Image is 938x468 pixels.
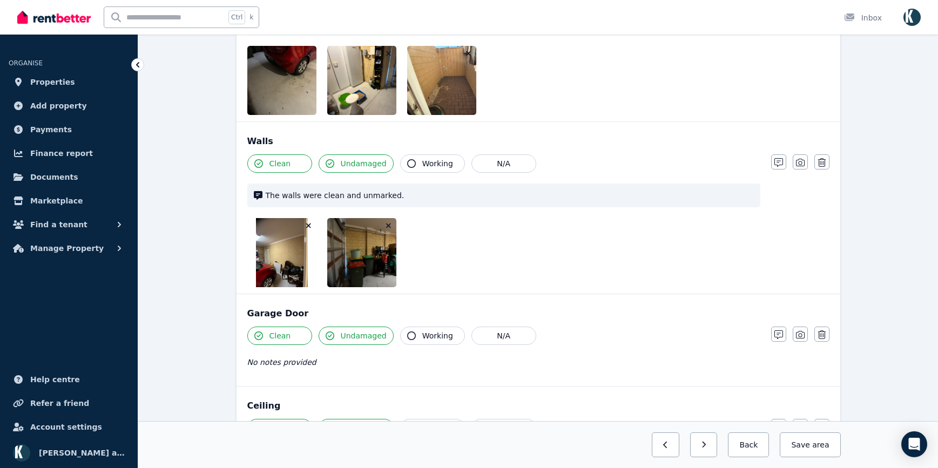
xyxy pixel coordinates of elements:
[256,218,308,287] img: IMG_0260.jpg
[9,238,129,259] button: Manage Property
[266,190,754,201] span: The walls were clean and unmarked.
[269,158,291,169] span: Clean
[844,12,882,23] div: Inbox
[9,71,129,93] a: Properties
[9,59,43,67] span: ORGANISE
[471,419,536,437] button: N/A
[30,123,72,136] span: Payments
[9,416,129,438] a: Account settings
[30,194,83,207] span: Marketplace
[422,158,453,169] span: Working
[30,242,104,255] span: Manage Property
[422,330,453,341] span: Working
[319,154,394,173] button: Undamaged
[30,76,75,89] span: Properties
[9,95,129,117] a: Add property
[247,135,829,148] div: Walls
[9,190,129,212] a: Marketplace
[30,218,87,231] span: Find a tenant
[9,369,129,390] a: Help centre
[9,143,129,164] a: Finance report
[247,419,312,437] button: Clean
[17,9,91,25] img: RentBetter
[269,330,291,341] span: Clean
[400,154,465,173] button: Working
[9,214,129,235] button: Find a tenant
[471,154,536,173] button: N/A
[400,327,465,345] button: Working
[9,166,129,188] a: Documents
[247,327,312,345] button: Clean
[728,432,769,457] button: Back
[30,171,78,184] span: Documents
[249,13,253,22] span: k
[471,327,536,345] button: N/A
[319,419,394,437] button: Undamaged
[903,9,921,26] img: Omid Ferdowsian as trustee for The Ferdowsian Trust
[407,46,500,115] img: IMG_0272.jpg
[39,446,125,459] span: [PERSON_NAME] as trustee for The Ferdowsian Trust
[30,373,80,386] span: Help centre
[400,419,465,437] button: Working
[901,431,927,457] div: Open Intercom Messenger
[247,399,829,412] div: Ceiling
[780,432,840,457] button: Save area
[247,154,312,173] button: Clean
[9,119,129,140] a: Payments
[247,358,316,367] span: No notes provided
[30,397,89,410] span: Refer a friend
[9,392,129,414] a: Refer a friend
[247,307,829,320] div: Garage Door
[30,420,102,433] span: Account settings
[327,218,420,287] img: IMG_0268.jpg
[341,158,387,169] span: Undamaged
[341,330,387,341] span: Undamaged
[228,10,245,24] span: Ctrl
[319,327,394,345] button: Undamaged
[13,444,30,462] img: Omid Ferdowsian as trustee for The Ferdowsian Trust
[327,46,420,115] img: IMG_0265.jpg
[30,99,87,112] span: Add property
[247,46,340,115] img: IMG_0267.jpg
[812,439,829,450] span: area
[30,147,93,160] span: Finance report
